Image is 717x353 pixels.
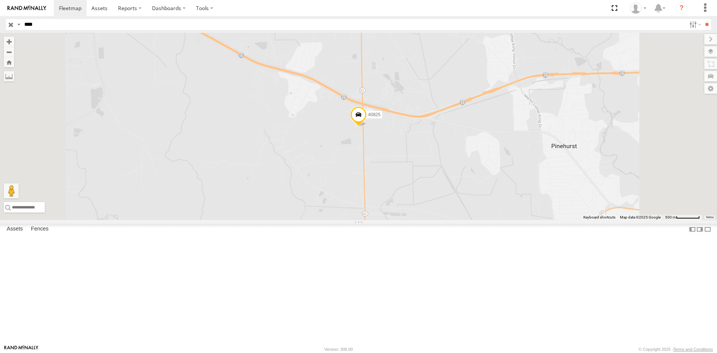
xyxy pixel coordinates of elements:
[7,6,46,11] img: rand-logo.svg
[16,19,22,30] label: Search Query
[4,37,14,47] button: Zoom in
[704,83,717,94] label: Map Settings
[627,3,649,14] div: Carlos Ortiz
[3,224,27,235] label: Assets
[639,347,713,352] div: © Copyright 2025 -
[665,215,676,219] span: 500 m
[706,216,714,219] a: Terms (opens in new tab)
[696,224,704,235] label: Dock Summary Table to the Right
[4,57,14,67] button: Zoom Home
[676,2,687,14] i: ?
[27,224,52,235] label: Fences
[4,71,14,81] label: Measure
[368,112,381,117] span: 40825
[4,47,14,57] button: Zoom out
[620,215,661,219] span: Map data ©2025 Google
[4,346,38,353] a: Visit our Website
[686,19,702,30] label: Search Filter Options
[325,347,353,352] div: Version: 306.00
[704,224,711,235] label: Hide Summary Table
[663,215,702,220] button: Map Scale: 500 m per 60 pixels
[4,183,19,198] button: Drag Pegman onto the map to open Street View
[689,224,696,235] label: Dock Summary Table to the Left
[583,215,615,220] button: Keyboard shortcuts
[673,347,713,352] a: Terms and Conditions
